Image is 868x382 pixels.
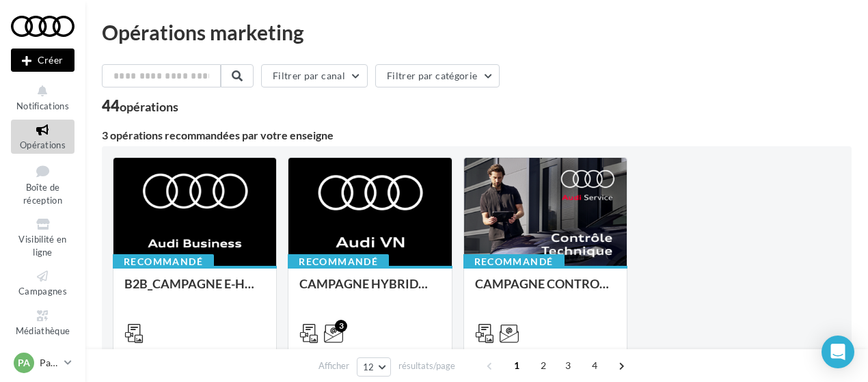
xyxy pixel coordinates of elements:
[18,356,30,370] span: PA
[335,320,347,332] div: 3
[11,266,74,299] a: Campagnes
[375,64,500,87] button: Filtrer par catégorie
[16,100,69,111] span: Notifications
[124,277,265,304] div: B2B_CAMPAGNE E-HYBRID OCTOBRE
[11,350,74,376] a: PA Partenaire Audi
[506,355,528,377] span: 1
[463,254,565,269] div: Recommandé
[398,359,455,372] span: résultats/page
[11,214,74,260] a: Visibilité en ligne
[11,305,74,339] a: Médiathèque
[557,355,579,377] span: 3
[18,286,67,297] span: Campagnes
[288,254,389,269] div: Recommandé
[318,359,349,372] span: Afficher
[357,357,392,377] button: 12
[11,120,74,153] a: Opérations
[16,325,70,336] span: Médiathèque
[18,234,66,258] span: Visibilité en ligne
[102,98,178,113] div: 44
[363,361,375,372] span: 12
[102,22,852,42] div: Opérations marketing
[261,64,368,87] button: Filtrer par canal
[120,100,178,113] div: opérations
[532,355,554,377] span: 2
[299,277,440,304] div: CAMPAGNE HYBRIDE RECHARGEABLE
[102,130,852,141] div: 3 opérations recommandées par votre enseigne
[113,254,214,269] div: Recommandé
[11,49,74,72] button: Créer
[23,182,62,206] span: Boîte de réception
[20,139,66,150] span: Opérations
[822,336,854,368] div: Open Intercom Messenger
[11,81,74,114] button: Notifications
[475,277,616,304] div: CAMPAGNE CONTROLE TECHNIQUE 25€ OCTOBRE
[40,356,59,370] p: Partenaire Audi
[11,159,74,209] a: Boîte de réception
[584,355,606,377] span: 4
[11,49,74,72] div: Nouvelle campagne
